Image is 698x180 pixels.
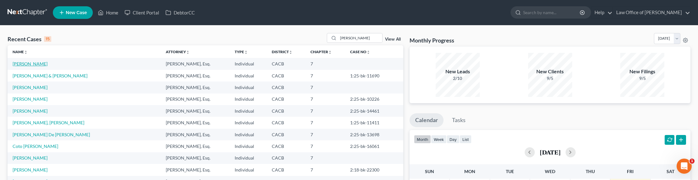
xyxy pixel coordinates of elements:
td: CACB [267,152,305,164]
button: week [431,135,447,143]
td: Individual [230,58,267,70]
button: month [414,135,431,143]
td: Individual [230,70,267,82]
a: Home [95,7,121,18]
a: Chapterunfold_more [310,49,332,54]
i: unfold_more [186,50,190,54]
td: 7 [305,152,345,164]
td: Individual [230,93,267,105]
h2: [DATE] [540,149,561,155]
span: New Case [66,10,87,15]
div: New Leads [436,68,480,75]
i: unfold_more [289,50,293,54]
td: 7 [305,105,345,117]
input: Search by name... [338,33,382,42]
td: [PERSON_NAME], Esq. [161,105,230,117]
a: Calendar [410,113,444,127]
td: CACB [267,117,305,128]
td: [PERSON_NAME], Esq. [161,82,230,93]
a: Tasks [446,113,471,127]
td: Individual [230,164,267,176]
td: Individual [230,105,267,117]
td: 7 [305,129,345,140]
a: DebtorCC [162,7,198,18]
td: [PERSON_NAME], Esq. [161,164,230,176]
td: 7 [305,117,345,128]
td: Individual [230,129,267,140]
a: [PERSON_NAME], [PERSON_NAME] [13,120,84,125]
a: [PERSON_NAME] & [PERSON_NAME] [13,73,87,78]
td: Individual [230,117,267,128]
a: [PERSON_NAME] [13,96,47,102]
td: [PERSON_NAME], Esq. [161,58,230,70]
td: 7 [305,58,345,70]
div: New Clients [528,68,572,75]
a: [PERSON_NAME] De [PERSON_NAME] [13,132,90,137]
button: day [447,135,460,143]
iframe: Intercom live chat [677,159,692,174]
td: [PERSON_NAME], Esq. [161,152,230,164]
button: list [460,135,472,143]
a: Attorneyunfold_more [166,49,190,54]
td: CACB [267,105,305,117]
a: Case Nounfold_more [350,49,370,54]
div: 9/5 [620,75,664,82]
td: [PERSON_NAME], Esq. [161,117,230,128]
td: CACB [267,140,305,152]
i: unfold_more [366,50,370,54]
td: CACB [267,93,305,105]
td: 7 [305,164,345,176]
td: 2:18-bk-22300 [345,164,403,176]
a: Coto [PERSON_NAME] [13,143,58,149]
i: unfold_more [244,50,248,54]
span: 1 [690,159,695,164]
a: Typeunfold_more [235,49,248,54]
a: Law Office of [PERSON_NAME] [613,7,690,18]
a: [PERSON_NAME] [13,108,47,114]
span: Fri [627,169,634,174]
td: CACB [267,82,305,93]
input: Search by name... [523,7,581,18]
span: Thu [586,169,595,174]
td: 1:25-bk-11411 [345,117,403,128]
i: unfold_more [24,50,28,54]
td: CACB [267,58,305,70]
td: CACB [267,70,305,82]
a: View All [385,37,401,42]
td: Individual [230,82,267,93]
td: 2:25-bk-14461 [345,105,403,117]
div: Recent Cases [8,35,51,43]
td: CACB [267,129,305,140]
td: [PERSON_NAME], Esq. [161,70,230,82]
a: Help [591,7,612,18]
td: [PERSON_NAME], Esq. [161,93,230,105]
td: Individual [230,140,267,152]
td: 1:25-bk-11690 [345,70,403,82]
span: Tue [506,169,514,174]
a: Districtunfold_more [272,49,293,54]
a: Nameunfold_more [13,49,28,54]
span: Sat [667,169,674,174]
td: 2:25-bk-13698 [345,129,403,140]
div: New Filings [620,68,664,75]
td: [PERSON_NAME], Esq. [161,140,230,152]
td: 2:25-bk-16061 [345,140,403,152]
span: Sun [425,169,434,174]
a: Client Portal [121,7,162,18]
td: 7 [305,70,345,82]
a: [PERSON_NAME] [13,167,47,172]
span: Mon [464,169,475,174]
a: [PERSON_NAME] [13,85,47,90]
a: [PERSON_NAME] [13,61,47,66]
div: 15 [44,36,51,42]
div: 2/10 [436,75,480,82]
td: [PERSON_NAME], Esq. [161,129,230,140]
td: 2:25-bk-10226 [345,93,403,105]
td: 7 [305,93,345,105]
td: CACB [267,164,305,176]
i: unfold_more [328,50,332,54]
td: 7 [305,82,345,93]
td: 7 [305,140,345,152]
h3: Monthly Progress [410,37,454,44]
span: Wed [545,169,555,174]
